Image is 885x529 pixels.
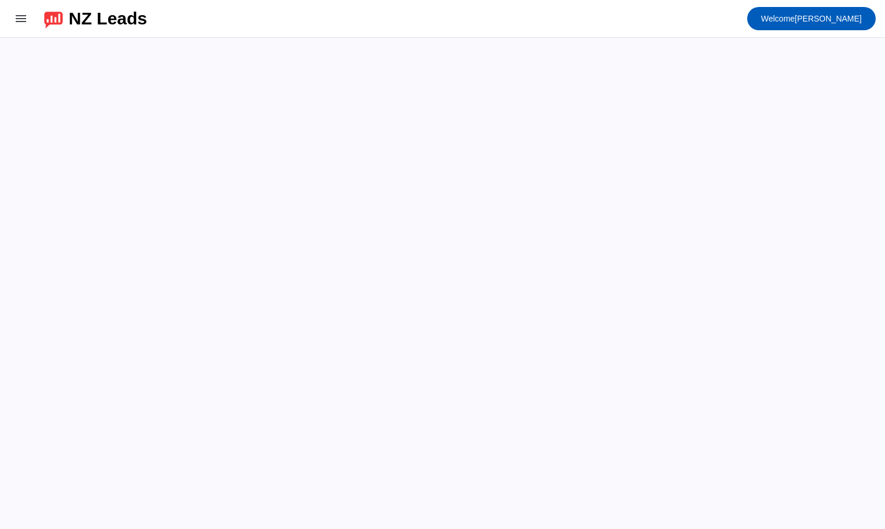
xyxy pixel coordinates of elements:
div: NZ Leads [69,10,147,27]
span: [PERSON_NAME] [761,10,862,27]
button: Welcome[PERSON_NAME] [747,7,876,30]
span: Welcome [761,14,795,23]
mat-icon: menu [14,12,28,26]
img: logo [44,9,63,28]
